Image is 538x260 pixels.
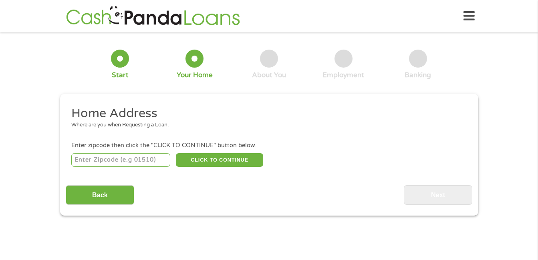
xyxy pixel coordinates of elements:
[71,121,461,129] div: Where are you when Requesting a Loan.
[404,185,472,205] input: Next
[322,71,364,80] div: Employment
[64,5,242,28] img: GetLoanNow Logo
[405,71,431,80] div: Banking
[176,153,263,167] button: CLICK TO CONTINUE
[71,141,466,150] div: Enter zipcode then click the "CLICK TO CONTINUE" button below.
[71,153,170,167] input: Enter Zipcode (e.g 01510)
[66,185,134,205] input: Back
[252,71,286,80] div: About You
[177,71,213,80] div: Your Home
[71,106,461,122] h2: Home Address
[112,71,129,80] div: Start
